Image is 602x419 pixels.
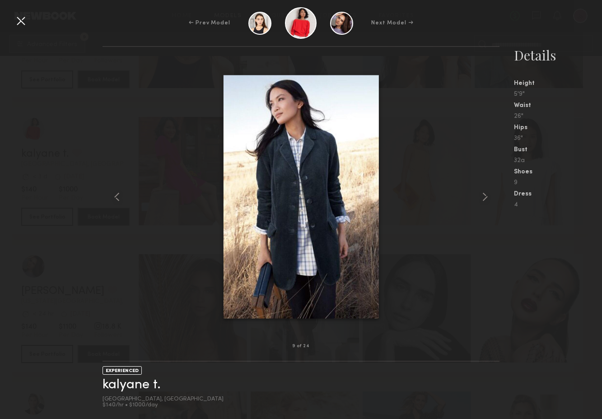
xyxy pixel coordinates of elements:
[189,19,230,27] div: ← Prev Model
[514,102,602,109] div: Waist
[514,202,602,208] div: 4
[371,19,413,27] div: Next Model →
[514,125,602,131] div: Hips
[514,169,602,175] div: Shoes
[514,191,602,197] div: Dress
[514,91,602,98] div: 5'9"
[514,80,602,87] div: Height
[514,113,602,120] div: 26"
[292,344,309,349] div: 9 of 24
[103,402,224,408] div: $140/hr • $1000/day
[103,366,142,375] div: EXPERIENCED
[514,46,602,64] div: Details
[103,378,161,392] a: kalyane t.
[514,180,602,186] div: 9
[514,158,602,164] div: 32a
[514,147,602,153] div: Bust
[514,135,602,142] div: 36"
[103,396,224,402] div: [GEOGRAPHIC_DATA], [GEOGRAPHIC_DATA]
